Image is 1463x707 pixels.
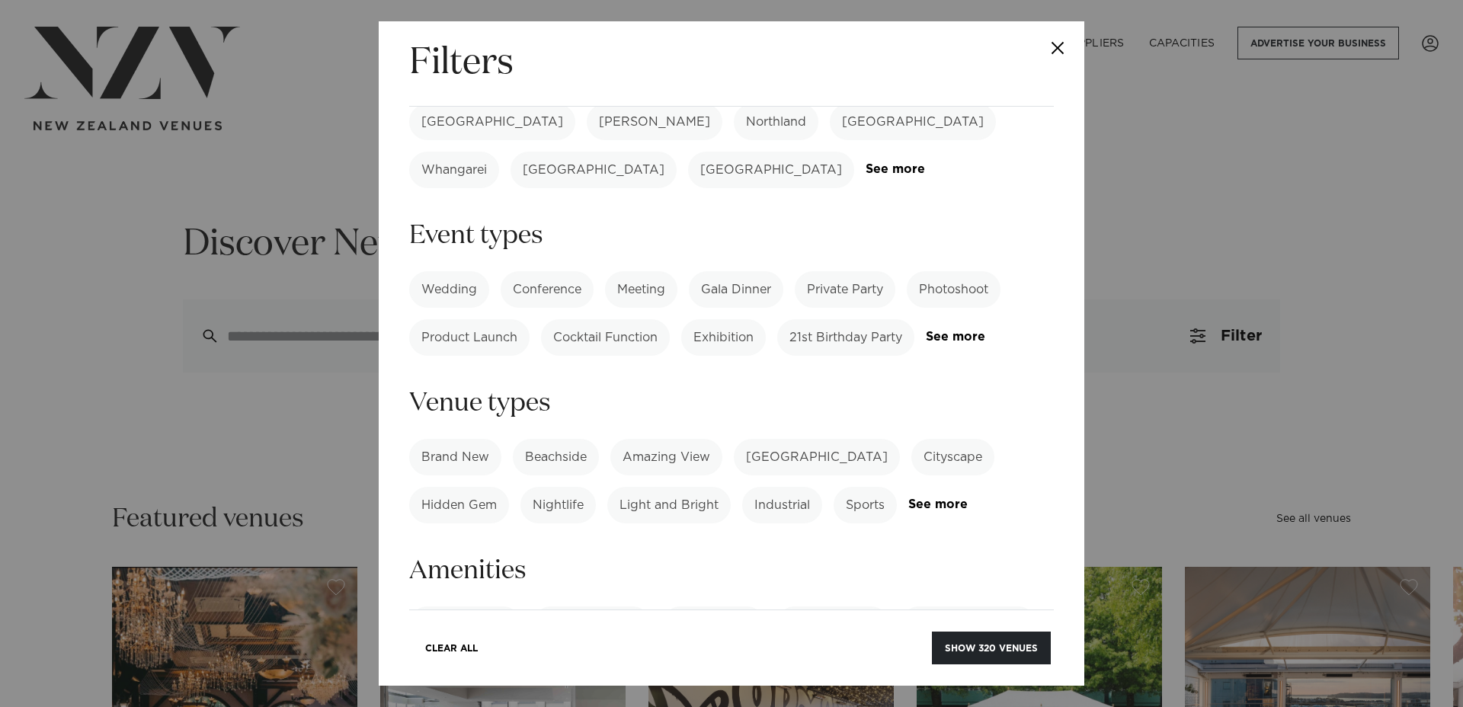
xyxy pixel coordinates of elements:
label: Light and Bright [607,487,731,523]
label: [GEOGRAPHIC_DATA] [830,104,996,140]
label: [GEOGRAPHIC_DATA] [734,439,900,475]
label: Northland [734,104,818,140]
h3: Venue types [409,386,1054,421]
label: [PERSON_NAME] [587,104,722,140]
label: Brand New [409,439,501,475]
label: Exhibition [681,319,766,356]
label: Onsite Parking [776,606,889,643]
h3: Event types [409,219,1054,253]
label: Amazing View [610,439,722,475]
label: Photoshoot [907,271,1000,308]
label: Gala Dinner [689,271,783,308]
label: Private Party [795,271,895,308]
label: Cocktail Function [541,319,670,356]
label: [GEOGRAPHIC_DATA] [688,152,854,188]
label: 21st Not Permitted [901,606,1036,643]
label: Cityscape [911,439,994,475]
label: Industrial [742,487,822,523]
label: [GEOGRAPHIC_DATA] [511,152,677,188]
label: Beachside [513,439,599,475]
label: Onsite Catering [533,606,651,643]
label: Whangarei [409,152,499,188]
button: Close [1031,21,1084,75]
label: AV Equipment [409,606,521,643]
h3: Amenities [409,554,1054,588]
label: Meeting [605,271,677,308]
label: Product Launch [409,319,530,356]
label: Natural Light [662,606,765,643]
button: Clear All [412,632,491,664]
label: Sports [834,487,897,523]
label: 21st Birthday Party [777,319,914,356]
label: Conference [501,271,594,308]
h2: Filters [409,40,514,88]
label: Hidden Gem [409,487,509,523]
label: [GEOGRAPHIC_DATA] [409,104,575,140]
label: Nightlife [520,487,596,523]
button: Show 320 venues [932,632,1051,664]
label: Wedding [409,271,489,308]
